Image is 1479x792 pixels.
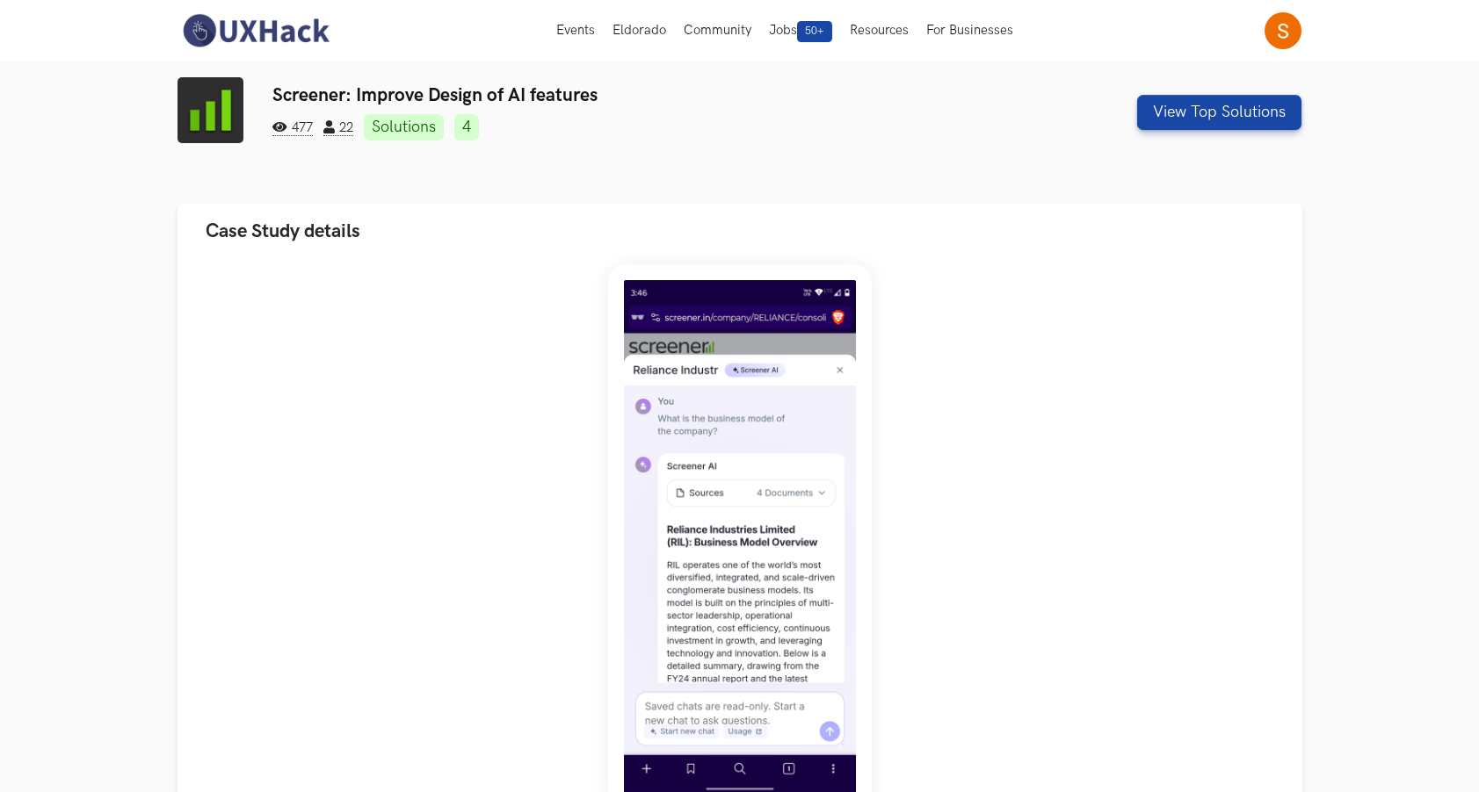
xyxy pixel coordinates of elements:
[272,120,313,136] span: 477
[454,114,479,140] a: 4
[178,204,1302,259] button: Case Study details
[797,21,832,42] span: 50+
[1137,95,1301,130] button: View Top Solutions
[206,220,360,243] span: Case Study details
[272,84,1017,106] h3: Screener: Improve Design of AI features
[178,77,243,143] img: Screener logo
[323,120,353,136] span: 22
[364,114,444,140] a: Solutions
[1265,12,1301,49] img: Your profile pic
[178,12,334,49] img: UXHack-logo.png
